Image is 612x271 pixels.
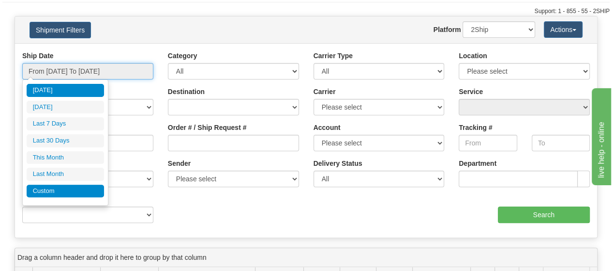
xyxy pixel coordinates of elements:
div: live help - online [7,6,90,17]
input: To [532,135,590,151]
li: This Month [27,151,104,164]
label: Service [459,87,483,96]
label: Carrier [313,87,336,96]
input: From [459,135,517,151]
input: Search [498,207,590,223]
li: Last Month [27,168,104,181]
div: Support: 1 - 855 - 55 - 2SHIP [2,7,610,16]
li: Custom [27,185,104,198]
label: Destination [168,87,205,96]
label: Delivery Status [313,159,362,168]
label: Order # / Ship Request # [168,123,247,132]
li: [DATE] [27,101,104,114]
label: Ship Date [22,51,54,61]
label: Department [459,159,496,168]
label: Account [313,123,341,132]
li: Last 7 Days [27,117,104,130]
label: Location [459,51,487,61]
label: Sender [168,159,191,168]
li: Last 30 Days [27,134,104,147]
li: [DATE] [27,84,104,97]
button: Shipment Filters [30,22,91,38]
label: Tracking # [459,123,492,132]
iframe: chat widget [590,86,611,185]
button: Actions [544,21,582,38]
label: Platform [433,25,461,34]
label: Carrier Type [313,51,353,61]
label: Category [168,51,197,61]
div: grid grouping header [15,248,597,267]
